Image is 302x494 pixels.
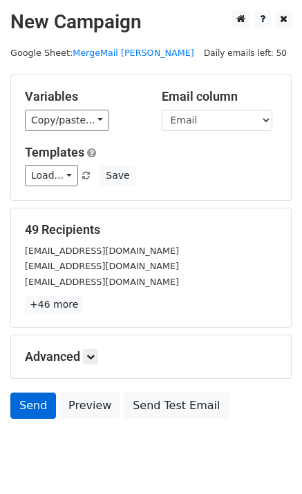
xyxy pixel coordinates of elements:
[10,393,56,419] a: Send
[25,110,109,131] a: Copy/paste...
[25,296,83,313] a: +46 more
[73,48,194,58] a: MergeMail [PERSON_NAME]
[25,165,78,186] a: Load...
[25,89,141,104] h5: Variables
[25,222,277,237] h5: 49 Recipients
[59,393,120,419] a: Preview
[100,165,135,186] button: Save
[10,48,194,58] small: Google Sheet:
[25,246,179,256] small: [EMAIL_ADDRESS][DOMAIN_NAME]
[25,277,179,287] small: [EMAIL_ADDRESS][DOMAIN_NAME]
[162,89,278,104] h5: Email column
[25,145,84,159] a: Templates
[233,428,302,494] iframe: Chat Widget
[10,10,292,34] h2: New Campaign
[25,349,277,364] h5: Advanced
[25,261,179,271] small: [EMAIL_ADDRESS][DOMAIN_NAME]
[199,46,292,61] span: Daily emails left: 50
[199,48,292,58] a: Daily emails left: 50
[124,393,229,419] a: Send Test Email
